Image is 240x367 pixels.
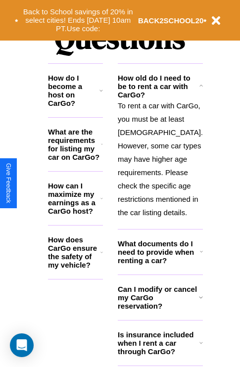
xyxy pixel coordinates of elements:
div: Give Feedback [5,163,12,203]
h3: How does CarGo ensure the safety of my vehicle? [48,235,100,269]
h3: What documents do I need to provide when renting a car? [118,239,200,265]
h3: How can I maximize my earnings as a CarGo host? [48,182,100,215]
h3: How do I become a host on CarGo? [48,74,99,107]
b: BACK2SCHOOL20 [138,16,204,25]
button: Back to School savings of 20% in select cities! Ends [DATE] 10am PT.Use code: [18,5,138,36]
h3: Can I modify or cancel my CarGo reservation? [118,285,199,310]
h3: What are the requirements for listing my car on CarGo? [48,128,101,161]
p: To rent a car with CarGo, you must be at least [DEMOGRAPHIC_DATA]. However, some car types may ha... [118,99,203,219]
h3: How old do I need to be to rent a car with CarGo? [118,74,199,99]
div: Open Intercom Messenger [10,333,34,357]
h3: Is insurance included when I rent a car through CarGo? [118,330,199,356]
